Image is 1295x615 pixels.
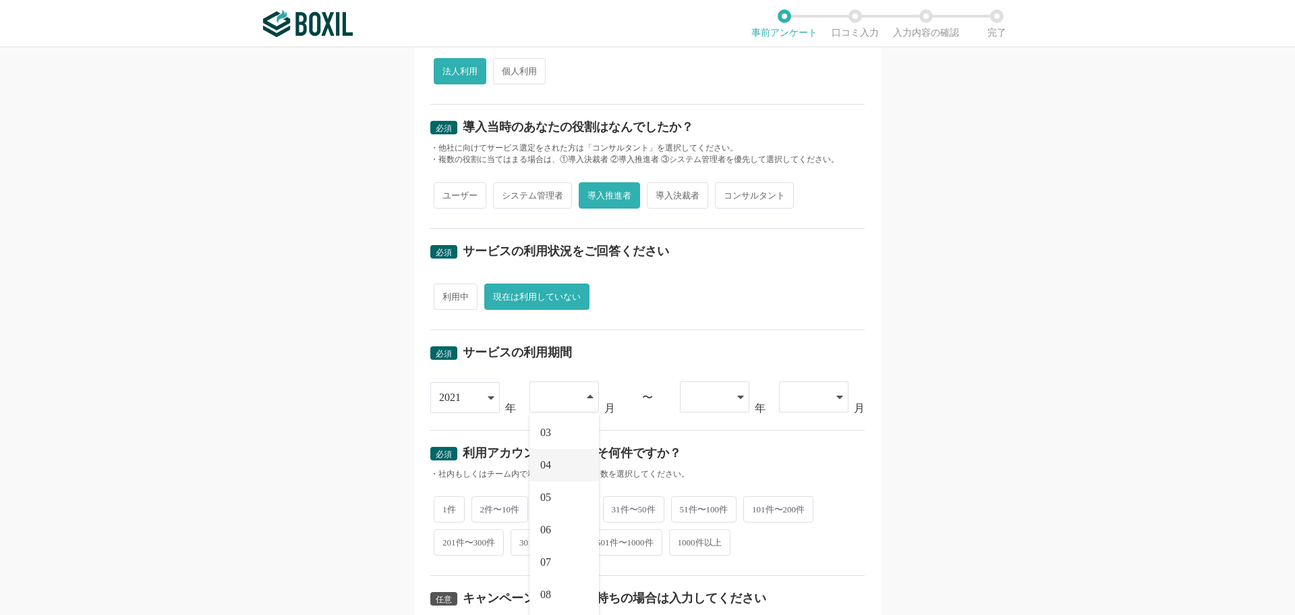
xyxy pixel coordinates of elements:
[434,182,486,209] span: ユーザー
[540,557,551,568] span: 07
[540,427,551,438] span: 03
[434,58,486,84] span: 法人利用
[540,460,551,471] span: 04
[743,496,813,523] span: 101件〜200件
[669,529,730,556] span: 1000件以上
[436,595,452,604] span: 任意
[755,403,766,414] div: 年
[430,154,865,165] div: ・複数の役割に当てはまる場合は、①導入決裁者 ②導入推進者 ③システム管理者を優先して選択してください。
[463,447,681,459] div: 利用アカウント数はおよそ何件ですか？
[890,9,961,38] li: 入力内容の確認
[511,529,581,556] span: 301件〜500件
[463,592,766,604] div: キャンペーンコードをお持ちの場合は入力してください
[604,403,615,414] div: 月
[715,182,794,209] span: コンサルタント
[540,589,551,600] span: 08
[263,10,353,37] img: ボクシルSaaS_ロゴ
[436,450,452,459] span: 必須
[430,142,865,154] div: ・他社に向けてサービス選定をされた方は「コンサルタント」を選択してください。
[642,392,653,403] div: 〜
[749,9,819,38] li: 事前アンケート
[439,383,461,412] div: 2021
[463,245,669,257] div: サービスの利用状況をご回答ください
[603,496,664,523] span: 31件〜50件
[430,469,865,480] div: ・社内もしくはチーム内で利用中のアカウント数を選択してください。
[493,58,546,84] span: 個人利用
[505,403,516,414] div: 年
[463,121,693,133] div: 導入当時のあなたの役割はなんでしたか？
[540,525,551,535] span: 06
[540,492,551,503] span: 05
[436,124,452,133] span: 必須
[434,529,504,556] span: 201件〜300件
[434,284,478,310] span: 利用中
[434,496,465,523] span: 1件
[854,403,865,414] div: 月
[961,9,1032,38] li: 完了
[471,496,529,523] span: 2件〜10件
[579,182,640,209] span: 導入推進者
[436,248,452,257] span: 必須
[647,182,708,209] span: 導入決裁者
[587,529,662,556] span: 501件〜1000件
[819,9,890,38] li: 口コミ入力
[436,349,452,358] span: 必須
[671,496,737,523] span: 51件〜100件
[463,346,572,358] div: サービスの利用期間
[493,182,572,209] span: システム管理者
[484,284,589,310] span: 現在は利用していない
